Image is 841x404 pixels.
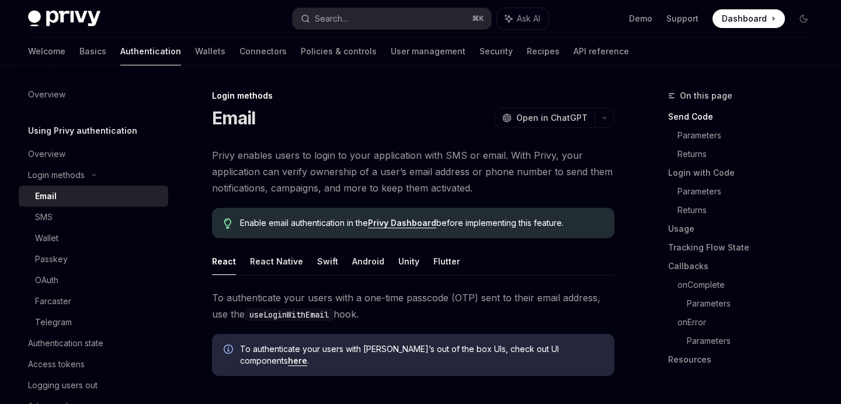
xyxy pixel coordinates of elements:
div: Wallet [35,231,58,245]
a: Login with Code [668,163,822,182]
div: Email [35,189,57,203]
span: Open in ChatGPT [516,112,588,124]
div: Passkey [35,252,68,266]
svg: Tip [224,218,232,229]
a: Basics [79,37,106,65]
a: SMS [19,207,168,228]
span: Ask AI [517,13,540,25]
button: React [212,248,236,275]
a: Resources [668,350,822,369]
a: Farcaster [19,291,168,312]
span: Privy enables users to login to your application with SMS or email. With Privy, your application ... [212,147,614,196]
span: ⌘ K [472,14,484,23]
button: Swift [317,248,338,275]
button: Ask AI [497,8,548,29]
div: Farcaster [35,294,71,308]
span: Dashboard [722,13,767,25]
div: Authentication state [28,336,103,350]
div: OAuth [35,273,58,287]
button: Search...⌘K [293,8,491,29]
a: Authentication [120,37,181,65]
button: React Native [250,248,303,275]
a: Overview [19,144,168,165]
a: Email [19,186,168,207]
a: Authentication state [19,333,168,354]
h1: Email [212,107,255,128]
div: Search... [315,12,347,26]
a: Wallet [19,228,168,249]
svg: Info [224,344,235,356]
button: Flutter [433,248,460,275]
a: Send Code [668,107,822,126]
a: Privy Dashboard [368,218,436,228]
a: Connectors [239,37,287,65]
span: To authenticate your users with [PERSON_NAME]’s out of the box UIs, check out UI components . [240,343,603,367]
a: Logging users out [19,375,168,396]
div: Login methods [28,168,85,182]
a: Returns [677,201,822,220]
a: Dashboard [713,9,785,28]
button: Open in ChatGPT [495,108,595,128]
a: onComplete [677,276,822,294]
div: Access tokens [28,357,85,371]
a: Tracking Flow State [668,238,822,257]
a: Security [479,37,513,65]
a: Parameters [677,182,822,201]
a: Passkey [19,249,168,270]
a: Callbacks [668,257,822,276]
span: On this page [680,89,732,103]
h5: Using Privy authentication [28,124,137,138]
div: Logging users out [28,378,98,392]
div: Telegram [35,315,72,329]
a: Welcome [28,37,65,65]
a: Telegram [19,312,168,333]
span: To authenticate your users with a one-time passcode (OTP) sent to their email address, use the hook. [212,290,614,322]
div: Overview [28,147,65,161]
div: SMS [35,210,53,224]
a: OAuth [19,270,168,291]
a: API reference [574,37,629,65]
button: Toggle dark mode [794,9,813,28]
button: Unity [398,248,419,275]
a: Parameters [687,332,822,350]
span: Enable email authentication in the before implementing this feature. [240,217,603,229]
a: here [288,356,307,366]
a: User management [391,37,465,65]
a: Parameters [677,126,822,145]
a: Overview [19,84,168,105]
img: dark logo [28,11,100,27]
a: onError [677,313,822,332]
a: Demo [629,13,652,25]
a: Support [666,13,698,25]
button: Android [352,248,384,275]
a: Returns [677,145,822,163]
a: Wallets [195,37,225,65]
div: Login methods [212,90,614,102]
a: Policies & controls [301,37,377,65]
a: Recipes [527,37,559,65]
div: Overview [28,88,65,102]
a: Access tokens [19,354,168,375]
a: Usage [668,220,822,238]
a: Parameters [687,294,822,313]
code: useLoginWithEmail [245,308,333,321]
